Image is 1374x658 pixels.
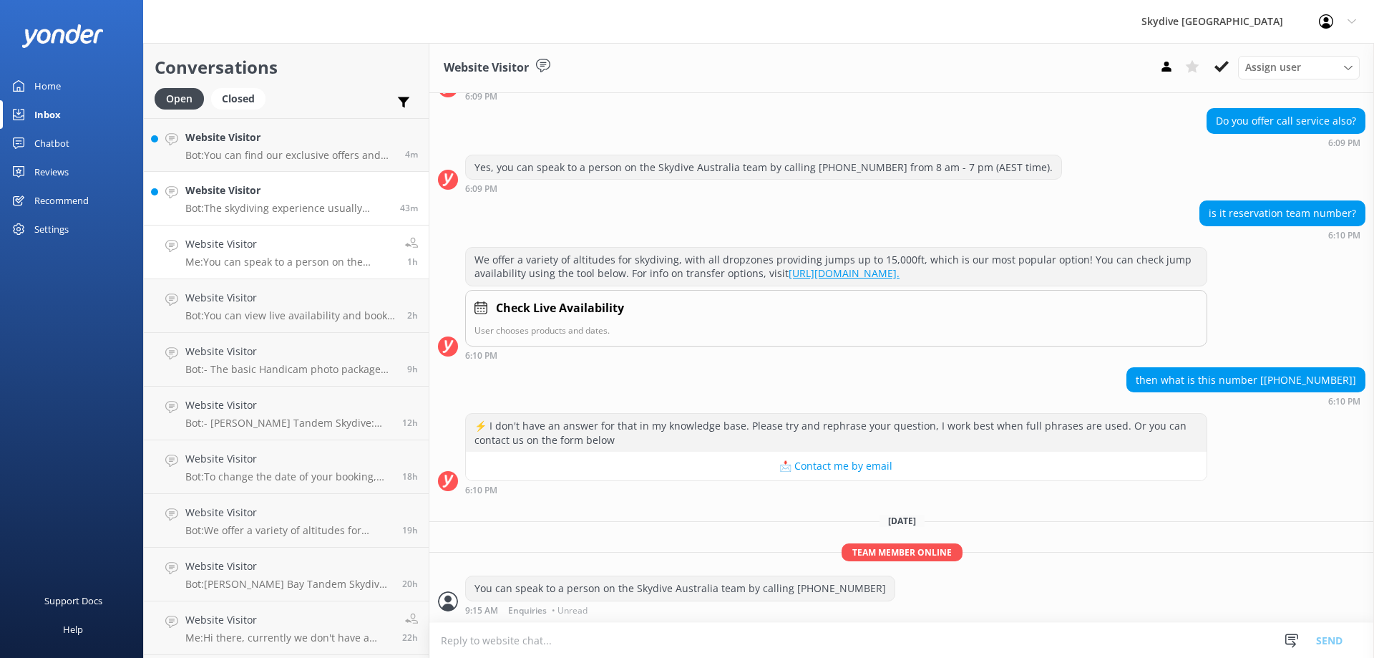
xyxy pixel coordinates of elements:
a: Website VisitorMe:You can speak to a person on the Skydive Australia team by calling [PHONE_NUMBE... [144,226,429,279]
strong: 6:09 PM [1328,139,1360,147]
strong: 6:10 PM [465,486,497,495]
a: [URL][DOMAIN_NAME]. [789,266,900,280]
strong: 6:09 PM [465,185,497,193]
a: Website VisitorBot:[PERSON_NAME] Bay Tandem Skydive offers free pick-ups from popular local spots... [144,548,429,601]
span: Sep 10 2025 03:59pm (UTC +10:00) Australia/Brisbane [402,524,418,536]
a: Open [155,90,211,106]
a: Website VisitorMe:Hi there, currently we don't have a weekday promo22h [144,601,429,655]
a: Website VisitorBot:- [PERSON_NAME] Tandem Skydive: Experience a 60-second freefall towards the Ne... [144,387,429,440]
strong: 6:10 PM [1328,397,1360,406]
div: Support Docs [44,586,102,615]
p: Bot: [PERSON_NAME] Bay Tandem Skydive offers free pick-ups from popular local spots in and around... [185,578,391,591]
span: Team member online [842,543,963,561]
div: Sep 10 2025 06:09pm (UTC +10:00) Australia/Brisbane [1207,137,1365,147]
span: Sep 11 2025 09:15am (UTC +10:00) Australia/Brisbane [407,256,418,268]
div: Sep 10 2025 06:10pm (UTC +10:00) Australia/Brisbane [465,485,1207,495]
p: Me: You can speak to a person on the Skydive Australia team by calling [PHONE_NUMBER] [185,256,394,268]
h2: Conversations [155,54,418,81]
span: Sep 11 2025 09:04am (UTC +10:00) Australia/Brisbane [407,309,418,321]
span: Sep 10 2025 02:16pm (UTC +10:00) Australia/Brisbane [402,578,418,590]
strong: 6:10 PM [465,352,497,360]
p: User chooses products and dates. [474,324,1198,337]
span: Sep 10 2025 05:02pm (UTC +10:00) Australia/Brisbane [402,470,418,483]
h4: Website Visitor [185,236,394,252]
p: Bot: You can view live availability and book your [GEOGRAPHIC_DATA] Tandem Skydive online at [URL... [185,309,396,322]
div: Home [34,72,61,100]
div: Sep 11 2025 09:15am (UTC +10:00) Australia/Brisbane [465,605,895,615]
div: then what is this number [[PHONE_NUMBER]] [1127,368,1365,392]
span: Sep 11 2025 02:07am (UTC +10:00) Australia/Brisbane [407,363,418,375]
div: Recommend [34,186,89,215]
a: Website VisitorBot:You can find our exclusive offers and current deals by visiting our specials p... [144,118,429,172]
div: Open [155,88,204,110]
p: Bot: - The basic Handicam photo package costs $129 per person and includes photos of your entire ... [185,363,396,376]
a: Website VisitorBot:We offer a variety of altitudes for skydiving, with all dropzones providing ju... [144,494,429,548]
span: Assign user [1245,59,1301,75]
h4: Website Visitor [185,344,396,359]
div: Sep 10 2025 06:09pm (UTC +10:00) Australia/Brisbane [465,91,1207,101]
button: 📩 Contact me by email [466,452,1207,480]
div: We offer a variety of altitudes for skydiving, with all dropzones providing jumps up to 15,000ft,... [466,248,1207,286]
div: Chatbot [34,129,69,158]
p: Bot: We offer a variety of altitudes for skydiving, with all dropzones providing jumps up to 15,0... [185,524,391,537]
p: Bot: The skydiving experience usually takes a couple of hours, but it's recommended to set aside ... [185,202,389,215]
h4: Website Visitor [185,290,396,306]
span: • Unread [552,606,588,615]
h4: Website Visitor [185,183,389,198]
h4: Website Visitor [185,451,391,467]
a: Website VisitorBot:You can view live availability and book your [GEOGRAPHIC_DATA] Tandem Skydive ... [144,279,429,333]
a: Closed [211,90,273,106]
div: Yes, you can speak to a person on the Skydive Australia team by calling [PHONE_NUMBER] from 8 am ... [466,155,1061,180]
h4: Website Visitor [185,130,394,145]
h4: Check Live Availability [496,299,624,318]
div: Reviews [34,158,69,186]
div: ⚡ I don't have an answer for that in my knowledge base. Please try and rephrase your question, I ... [466,414,1207,452]
h4: Website Visitor [185,612,391,628]
strong: 6:09 PM [465,92,497,101]
p: Me: Hi there, currently we don't have a weekday promo [185,632,391,644]
a: Website VisitorBot:- The basic Handicam photo package costs $129 per person and includes photos o... [144,333,429,387]
div: You can speak to a person on the Skydive Australia team by calling [PHONE_NUMBER] [466,576,895,601]
p: Bot: - [PERSON_NAME] Tandem Skydive: Experience a 60-second freefall towards the New South Wales ... [185,417,391,430]
div: Inbox [34,100,61,129]
h3: Website Visitor [444,59,529,77]
div: Settings [34,215,69,243]
strong: 9:15 AM [465,606,498,615]
a: Website VisitorBot:To change the date of your booking, you need to provide 24 hours notice. You c... [144,440,429,494]
div: Assign User [1238,56,1360,79]
span: Sep 10 2025 01:02pm (UTC +10:00) Australia/Brisbane [402,632,418,644]
div: Sep 10 2025 06:09pm (UTC +10:00) Australia/Brisbane [465,183,1062,193]
span: [DATE] [880,515,925,527]
img: yonder-white-logo.png [21,24,104,48]
h4: Website Visitor [185,505,391,521]
p: Bot: To change the date of your booking, you need to provide 24 hours notice. You can call us on ... [185,470,391,483]
div: Closed [211,88,265,110]
div: Do you offer call service also? [1207,109,1365,133]
span: Enquiries [508,606,547,615]
p: Bot: You can find our exclusive offers and current deals by visiting our specials page at [URL][D... [185,149,394,162]
div: Sep 10 2025 06:10pm (UTC +10:00) Australia/Brisbane [1126,396,1365,406]
span: Sep 11 2025 10:29am (UTC +10:00) Australia/Brisbane [400,202,418,214]
div: Help [63,615,83,644]
h4: Website Visitor [185,397,391,413]
div: Sep 10 2025 06:10pm (UTC +10:00) Australia/Brisbane [1199,230,1365,240]
a: Website VisitorBot:The skydiving experience usually takes a couple of hours, but it's recommended... [144,172,429,226]
span: Sep 11 2025 11:09am (UTC +10:00) Australia/Brisbane [405,148,418,160]
strong: 6:10 PM [1328,231,1360,240]
div: is it reservation team number? [1200,201,1365,226]
span: Sep 10 2025 10:23pm (UTC +10:00) Australia/Brisbane [402,417,418,429]
h4: Website Visitor [185,558,391,574]
div: Sep 10 2025 06:10pm (UTC +10:00) Australia/Brisbane [465,350,1207,360]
